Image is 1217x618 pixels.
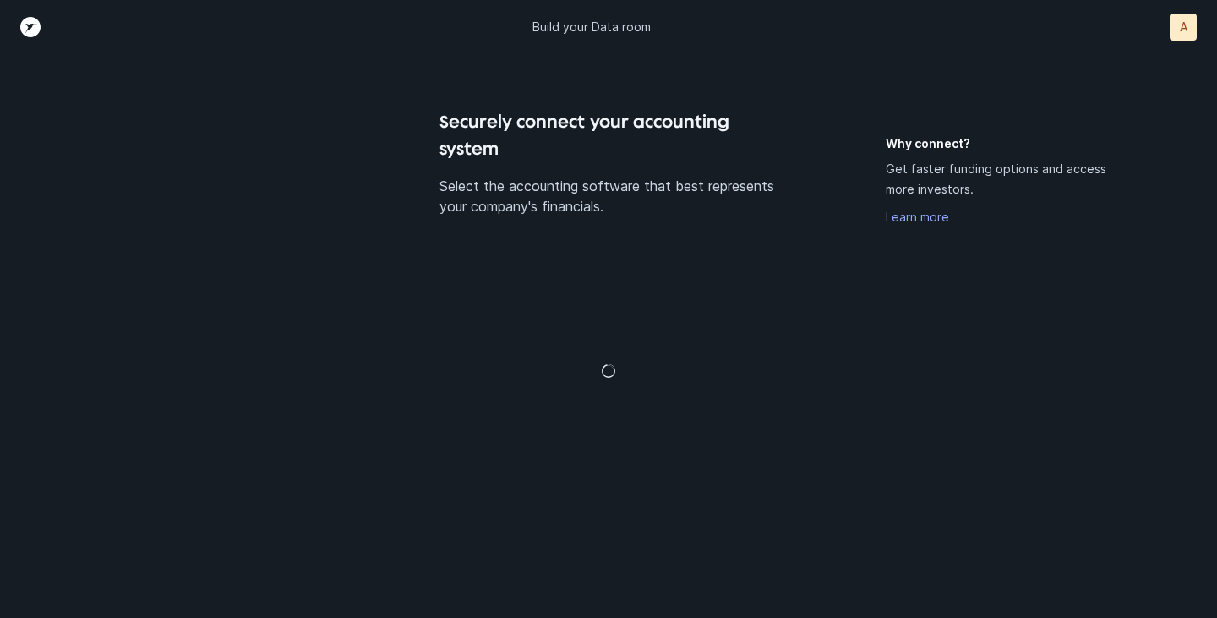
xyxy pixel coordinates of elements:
[1170,14,1197,41] button: A
[439,176,778,216] p: Select the accounting software that best represents your company's financials.
[532,19,651,36] p: Build your Data room
[1180,19,1187,36] p: A
[886,159,1116,200] p: Get faster funding options and access more investors.
[886,135,1116,152] h5: Why connect?
[439,108,778,162] h4: Securely connect your accounting system
[886,210,949,224] a: Learn more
